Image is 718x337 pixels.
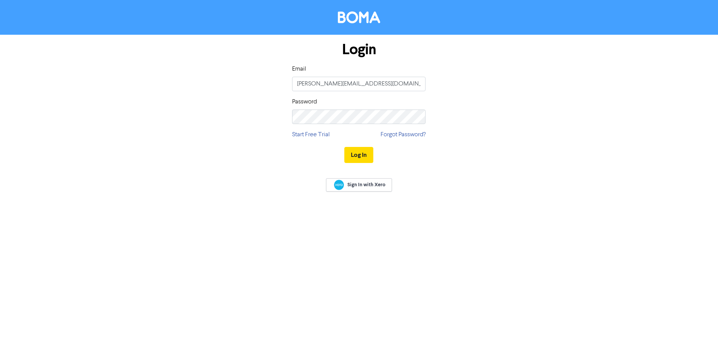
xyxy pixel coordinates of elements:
[292,97,317,106] label: Password
[381,130,426,139] a: Forgot Password?
[338,11,380,23] img: BOMA Logo
[292,130,330,139] a: Start Free Trial
[347,181,386,188] span: Sign In with Xero
[292,64,306,74] label: Email
[292,41,426,58] h1: Login
[344,147,373,163] button: Log In
[326,178,392,192] a: Sign In with Xero
[334,180,344,190] img: Xero logo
